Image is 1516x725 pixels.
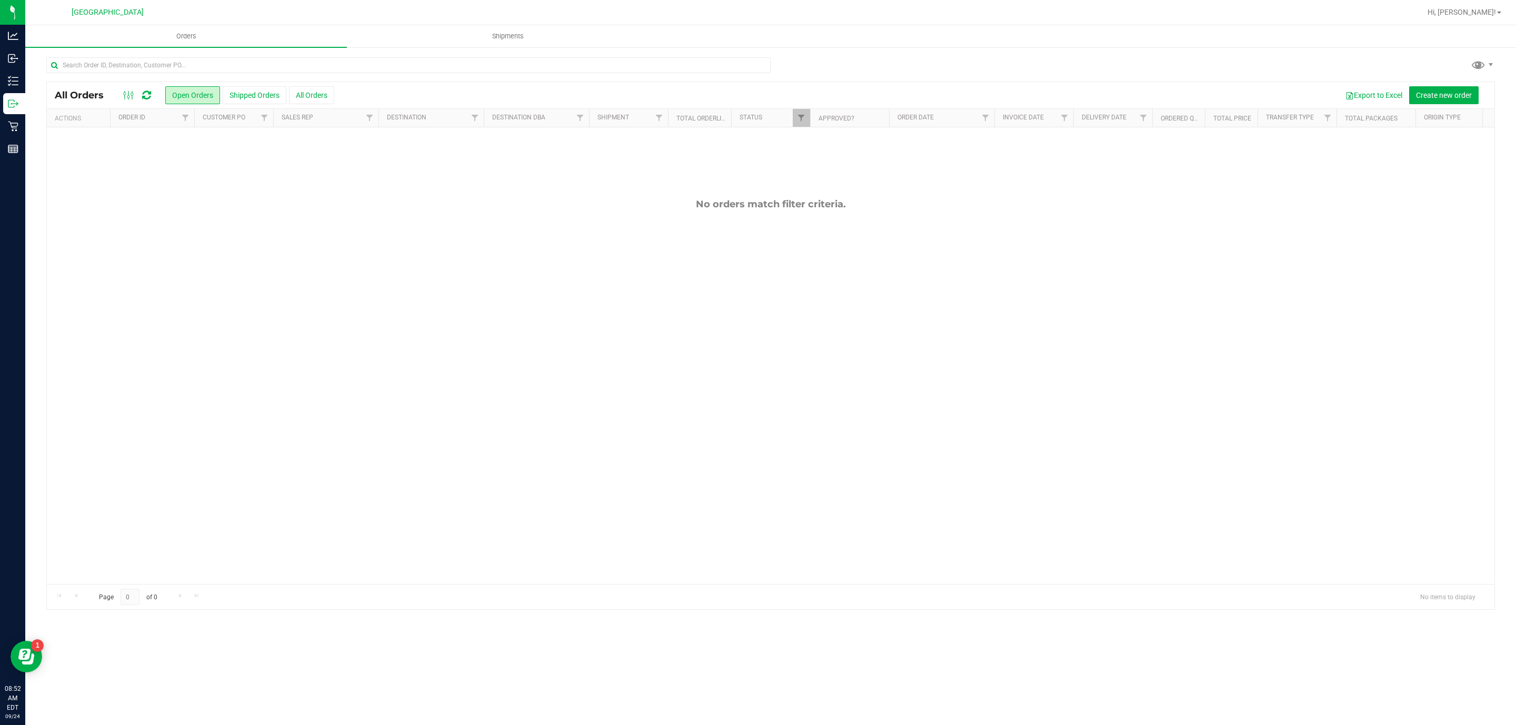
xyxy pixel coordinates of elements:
[289,86,334,104] button: All Orders
[1082,114,1126,121] a: Delivery Date
[25,25,347,47] a: Orders
[1003,114,1044,121] a: Invoice Date
[5,712,21,720] p: 09/24
[118,114,145,121] a: Order ID
[11,641,42,672] iframe: Resource center
[1345,115,1398,122] a: Total Packages
[223,86,286,104] button: Shipped Orders
[676,115,733,122] a: Total Orderlines
[256,109,273,127] a: Filter
[8,121,18,132] inline-svg: Retail
[793,109,810,127] a: Filter
[1477,109,1494,127] a: Filter
[1416,91,1472,99] span: Create new order
[90,589,166,605] span: Page of 0
[492,114,545,121] a: Destination DBA
[1409,86,1479,104] button: Create new order
[478,32,538,41] span: Shipments
[977,109,994,127] a: Filter
[8,76,18,86] inline-svg: Inventory
[177,109,194,127] a: Filter
[1213,115,1251,122] a: Total Price
[72,8,144,17] span: [GEOGRAPHIC_DATA]
[1135,109,1152,127] a: Filter
[387,114,426,121] a: Destination
[1319,109,1337,127] a: Filter
[466,109,484,127] a: Filter
[8,53,18,64] inline-svg: Inbound
[165,86,220,104] button: Open Orders
[897,114,934,121] a: Order Date
[819,115,854,122] a: Approved?
[1412,589,1484,605] span: No items to display
[282,114,313,121] a: Sales Rep
[8,144,18,154] inline-svg: Reports
[347,25,669,47] a: Shipments
[1161,115,1201,122] a: Ordered qty
[572,109,589,127] a: Filter
[203,114,245,121] a: Customer PO
[55,89,114,101] span: All Orders
[1339,86,1409,104] button: Export to Excel
[597,114,629,121] a: Shipment
[740,114,762,121] a: Status
[31,639,44,652] iframe: Resource center unread badge
[1266,114,1314,121] a: Transfer Type
[1424,114,1461,121] a: Origin Type
[46,57,771,73] input: Search Order ID, Destination, Customer PO...
[651,109,668,127] a: Filter
[5,684,21,712] p: 08:52 AM EDT
[361,109,378,127] a: Filter
[8,98,18,109] inline-svg: Outbound
[8,31,18,41] inline-svg: Analytics
[55,115,106,122] div: Actions
[162,32,211,41] span: Orders
[47,198,1494,210] div: No orders match filter criteria.
[1428,8,1496,16] span: Hi, [PERSON_NAME]!
[1056,109,1073,127] a: Filter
